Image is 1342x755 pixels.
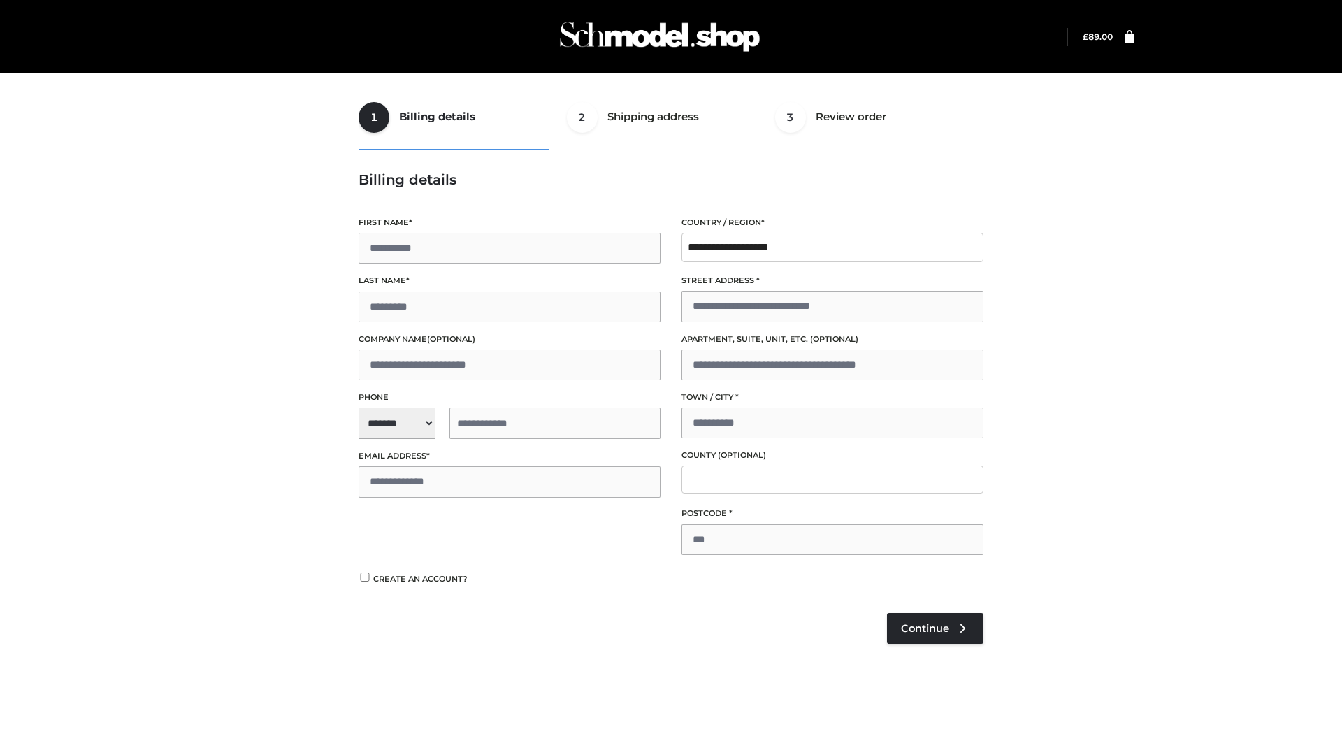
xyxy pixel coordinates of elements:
[681,391,983,404] label: Town / City
[359,274,661,287] label: Last name
[359,573,371,582] input: Create an account?
[359,391,661,404] label: Phone
[1083,31,1088,42] span: £
[681,507,983,520] label: Postcode
[681,274,983,287] label: Street address
[901,622,949,635] span: Continue
[427,334,475,344] span: (optional)
[359,216,661,229] label: First name
[718,450,766,460] span: (optional)
[359,333,661,346] label: Company name
[887,613,983,644] a: Continue
[681,216,983,229] label: Country / Region
[359,171,983,188] h3: Billing details
[1083,31,1113,42] bdi: 89.00
[359,450,661,463] label: Email address
[810,334,858,344] span: (optional)
[373,574,468,584] span: Create an account?
[555,9,765,64] img: Schmodel Admin 964
[1083,31,1113,42] a: £89.00
[681,449,983,462] label: County
[681,333,983,346] label: Apartment, suite, unit, etc.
